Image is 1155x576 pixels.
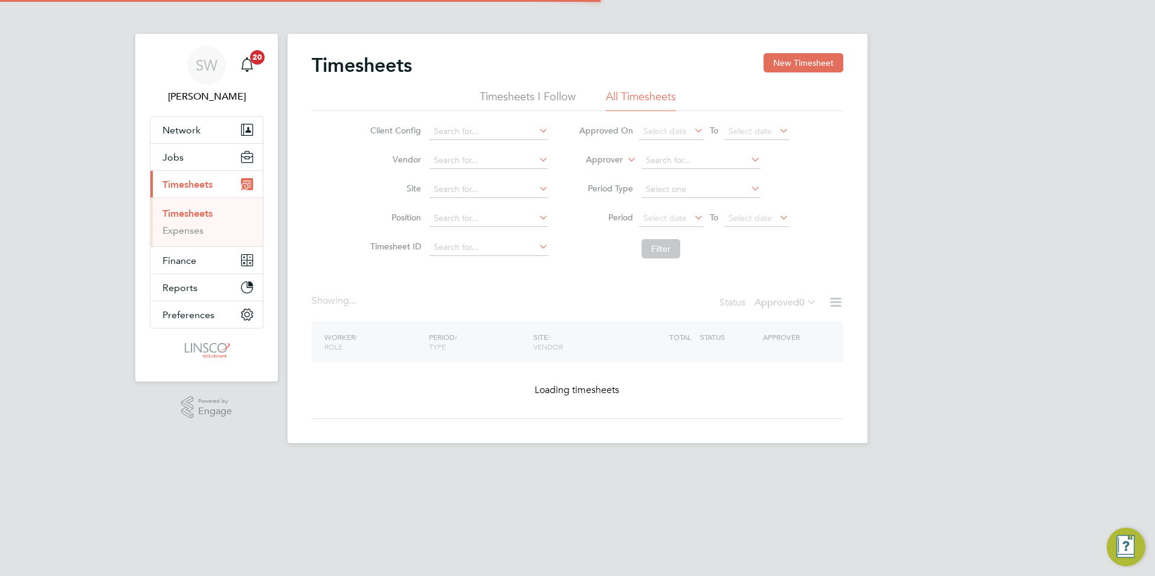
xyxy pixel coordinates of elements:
label: Approver [568,154,623,166]
label: Vendor [367,154,421,165]
span: Shaun White [150,89,263,104]
label: Period [579,212,633,223]
button: Filter [642,239,680,258]
label: Timesheet ID [367,241,421,252]
img: linsco-logo-retina.png [181,341,231,360]
a: SW[PERSON_NAME] [150,46,263,104]
label: Client Config [367,125,421,136]
input: Search for... [430,181,549,198]
span: Reports [162,282,198,293]
span: Timesheets [162,179,213,190]
span: Select date [729,213,772,223]
div: Timesheets [150,197,263,246]
span: 0 [799,296,805,309]
button: Finance [150,247,263,274]
div: Showing [312,295,359,307]
button: Jobs [150,144,263,170]
input: Search for... [642,152,761,169]
a: Timesheets [162,208,213,219]
button: Engage Resource Center [1107,528,1145,566]
input: Search for... [430,239,549,256]
span: To [706,210,722,225]
button: Preferences [150,301,263,328]
li: All Timesheets [606,89,676,111]
li: Timesheets I Follow [480,89,576,111]
a: Go to home page [150,341,263,360]
button: Network [150,117,263,143]
button: Timesheets [150,171,263,197]
span: Select date [643,213,687,223]
label: Period Type [579,183,633,194]
label: Approved On [579,125,633,136]
a: Powered byEngage [181,396,233,419]
input: Search for... [430,152,549,169]
a: Expenses [162,225,204,236]
span: Select date [729,126,772,136]
h2: Timesheets [312,53,412,77]
a: 20 [235,46,259,85]
span: Network [162,124,201,136]
span: Powered by [198,396,232,406]
span: Select date [643,126,687,136]
span: Jobs [162,152,184,163]
span: 20 [250,50,265,65]
span: To [706,123,722,138]
span: Preferences [162,309,214,321]
span: Engage [198,406,232,417]
button: New Timesheet [764,53,843,72]
input: Select one [642,181,761,198]
span: Finance [162,255,196,266]
label: Position [367,212,421,223]
label: Approved [754,296,817,309]
span: ... [349,295,356,307]
label: Site [367,183,421,194]
span: SW [196,57,217,73]
nav: Main navigation [135,34,278,382]
button: Reports [150,274,263,301]
input: Search for... [430,123,549,140]
div: Status [719,295,819,312]
input: Search for... [430,210,549,227]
